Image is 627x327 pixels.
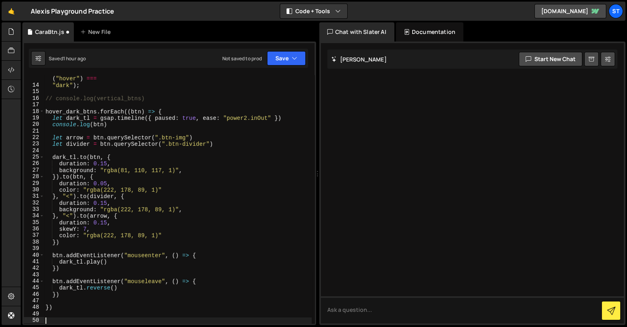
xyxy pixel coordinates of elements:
[534,4,606,18] a: [DOMAIN_NAME]
[609,4,623,18] a: St
[24,121,44,127] div: 20
[24,206,44,212] div: 33
[24,297,44,304] div: 47
[24,245,44,252] div: 39
[80,28,114,36] div: New File
[31,6,114,16] div: Alexis Playground Practice
[24,304,44,310] div: 48
[24,173,44,180] div: 28
[24,95,44,101] div: 16
[24,108,44,115] div: 18
[49,55,86,62] div: Saved
[24,291,44,297] div: 46
[24,128,44,134] div: 21
[24,284,44,291] div: 45
[24,239,44,245] div: 38
[24,219,44,226] div: 35
[24,141,44,147] div: 23
[24,200,44,206] div: 32
[24,317,44,323] div: 50
[319,22,394,42] div: Chat with Slater AI
[24,82,44,88] div: 14
[24,226,44,232] div: 36
[24,115,44,121] div: 19
[331,55,387,63] h2: [PERSON_NAME]
[24,193,44,199] div: 31
[24,134,44,141] div: 22
[24,167,44,173] div: 27
[222,55,262,62] div: Not saved to prod
[35,28,64,36] div: CaraBtn.js
[24,212,44,219] div: 34
[24,232,44,238] div: 37
[24,160,44,166] div: 26
[24,272,44,278] div: 43
[24,186,44,193] div: 30
[24,88,44,95] div: 15
[24,252,44,258] div: 40
[24,258,44,265] div: 41
[24,101,44,108] div: 17
[24,147,44,154] div: 24
[519,52,582,66] button: Start new chat
[2,2,21,21] a: 🤙
[24,180,44,186] div: 29
[24,278,44,284] div: 44
[267,51,306,65] button: Save
[396,22,463,42] div: Documentation
[24,69,44,82] div: 13
[24,154,44,160] div: 25
[24,265,44,271] div: 42
[280,4,347,18] button: Code + Tools
[24,311,44,317] div: 49
[63,55,86,62] div: 1 hour ago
